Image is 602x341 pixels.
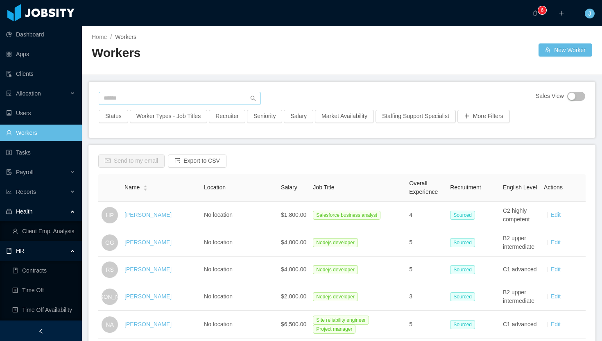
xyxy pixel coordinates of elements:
[6,105,75,121] a: icon: robotUsers
[500,311,541,339] td: C1 advanced
[457,110,510,123] button: icon: plusMore Filters
[406,202,447,229] td: 4
[143,184,148,187] i: icon: caret-up
[6,189,12,195] i: icon: line-chart
[110,34,112,40] span: /
[450,211,478,218] a: Sourced
[450,320,475,329] span: Sourced
[284,110,313,123] button: Salary
[544,184,563,191] span: Actions
[450,293,478,300] a: Sourced
[406,257,447,283] td: 5
[315,110,374,123] button: Market Availability
[281,266,306,273] span: $4,000.00
[86,289,133,305] span: [PERSON_NAME]
[559,10,564,16] i: icon: plus
[551,211,561,218] a: Edit
[500,257,541,283] td: C1 advanced
[541,6,544,14] p: 6
[106,316,113,333] span: NA
[99,110,128,123] button: Status
[105,234,114,251] span: GG
[6,209,12,214] i: icon: medicine-box
[450,239,478,246] a: Sourced
[204,184,226,191] span: Location
[281,321,306,327] span: $6,500.00
[124,293,172,300] a: [PERSON_NAME]
[106,207,113,223] span: HP
[6,144,75,161] a: icon: profileTasks
[532,10,538,16] i: icon: bell
[500,283,541,311] td: B2 upper intermediate
[313,316,369,325] span: Site reliability engineer
[500,202,541,229] td: C2 highly competent
[538,6,546,14] sup: 6
[6,125,75,141] a: icon: userWorkers
[124,239,172,246] a: [PERSON_NAME]
[313,325,355,334] span: Project manager
[450,238,475,247] span: Sourced
[201,311,278,339] td: No location
[201,257,278,283] td: No location
[450,292,475,301] span: Sourced
[313,211,380,220] span: Salesforce business analyst
[168,155,226,168] button: icon: exportExport to CSV
[6,66,75,82] a: icon: auditClients
[16,208,32,215] span: Health
[409,180,438,195] span: Overall Experience
[16,169,34,175] span: Payroll
[115,34,136,40] span: Workers
[250,95,256,101] i: icon: search
[450,265,475,274] span: Sourced
[12,282,75,298] a: icon: profileTime Off
[281,184,297,191] span: Salary
[6,248,12,254] i: icon: book
[450,211,475,220] span: Sourced
[406,311,447,339] td: 5
[124,183,140,192] span: Name
[551,266,561,273] a: Edit
[406,283,447,311] td: 3
[6,169,12,175] i: icon: file-protect
[503,184,537,191] span: English Level
[313,184,334,191] span: Job Title
[16,90,41,97] span: Allocation
[6,46,75,62] a: icon: appstoreApps
[201,229,278,257] td: No location
[124,266,172,273] a: [PERSON_NAME]
[536,92,564,101] span: Sales View
[143,184,148,190] div: Sort
[588,9,591,18] span: J
[281,239,306,246] span: $4,000.00
[16,189,36,195] span: Reports
[313,292,358,301] span: Nodejs developer
[106,261,113,278] span: RS
[12,223,75,239] a: icon: userClient Emp. Analysis
[551,293,561,300] a: Edit
[281,293,306,300] span: $2,000.00
[201,202,278,229] td: No location
[500,229,541,257] td: B2 upper intermediate
[376,110,456,123] button: Staffing Support Specialist
[92,34,107,40] a: Home
[124,211,172,218] a: [PERSON_NAME]
[450,321,478,327] a: Sourced
[450,184,481,191] span: Recruitment
[247,110,282,123] button: Seniority
[12,262,75,279] a: icon: bookContracts
[313,265,358,274] span: Nodejs developer
[313,238,358,247] span: Nodejs developer
[209,110,245,123] button: Recruiter
[6,26,75,43] a: icon: pie-chartDashboard
[406,229,447,257] td: 5
[201,283,278,311] td: No location
[124,321,172,327] a: [PERSON_NAME]
[539,43,592,57] button: icon: usergroup-addNew Worker
[92,45,342,61] h2: Workers
[281,211,306,218] span: $1,800.00
[130,110,207,123] button: Worker Types - Job Titles
[551,321,561,327] a: Edit
[450,266,478,273] a: Sourced
[143,187,148,190] i: icon: caret-down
